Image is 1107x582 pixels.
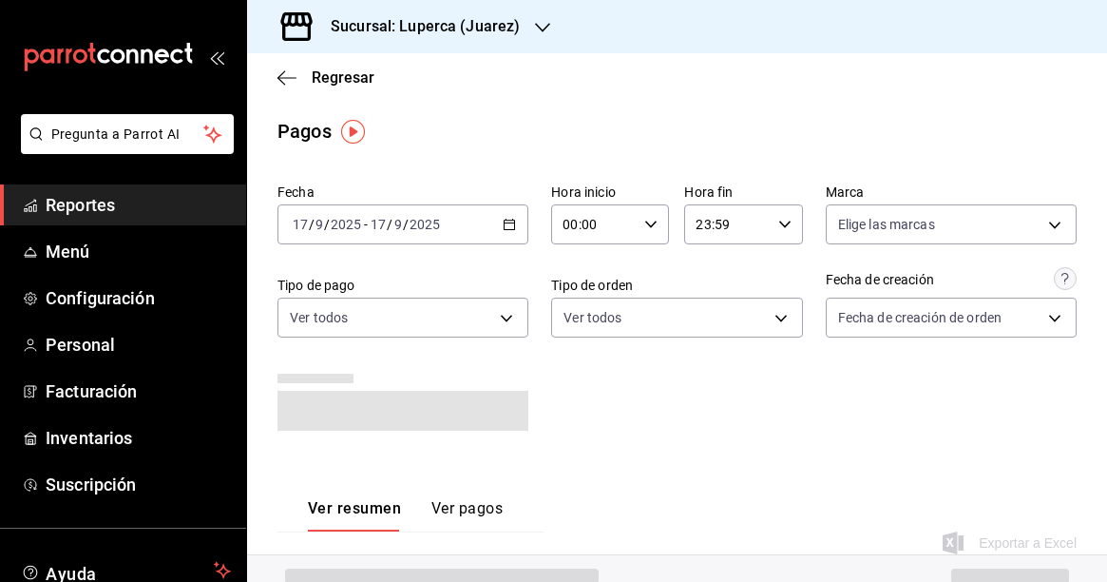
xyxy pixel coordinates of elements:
span: Personal [46,332,231,358]
span: / [324,217,330,232]
span: Inventarios [46,425,231,451]
input: -- [292,217,309,232]
label: Tipo de orden [551,279,802,292]
span: - [364,217,368,232]
span: Ver todos [563,308,621,327]
span: / [309,217,315,232]
input: -- [393,217,403,232]
span: Pregunta a Parrot AI [51,125,204,145]
div: Pagos [277,117,332,145]
label: Hora inicio [551,185,669,199]
span: Configuración [46,285,231,311]
span: Suscripción [46,472,231,497]
h3: Sucursal: Luperca (Juarez) [315,15,520,38]
span: Elige las marcas [838,215,935,234]
button: Pregunta a Parrot AI [21,114,234,154]
button: Ver pagos [431,499,503,532]
div: Fecha de creación [826,270,934,290]
span: Fecha de creación de orden [838,308,1002,327]
span: Ayuda [46,559,206,582]
span: Facturación [46,378,231,404]
input: -- [370,217,387,232]
label: Tipo de pago [277,279,528,292]
label: Fecha [277,185,528,199]
a: Pregunta a Parrot AI [13,138,234,158]
span: Reportes [46,192,231,218]
span: Menú [46,239,231,264]
button: Ver resumen [308,499,401,532]
input: ---- [330,217,362,232]
span: Regresar [312,68,374,87]
button: Regresar [277,68,374,87]
label: Marca [826,185,1077,199]
img: Tooltip marker [341,120,365,144]
input: -- [315,217,324,232]
div: navigation tabs [308,499,503,532]
span: / [403,217,409,232]
span: / [387,217,392,232]
span: Ver todos [290,308,348,327]
label: Hora fin [684,185,802,199]
input: ---- [409,217,441,232]
button: open_drawer_menu [209,49,224,65]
